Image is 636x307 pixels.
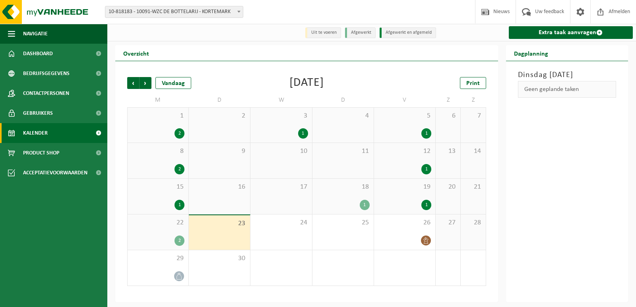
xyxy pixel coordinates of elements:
span: 7 [465,112,481,120]
span: 27 [440,218,456,227]
span: Navigatie [23,24,48,44]
td: V [374,93,436,107]
div: [DATE] [289,77,324,89]
span: 25 [316,218,370,227]
div: 2 [175,236,184,246]
span: 6 [440,112,456,120]
span: 10 [254,147,308,156]
div: 1 [421,200,431,210]
span: 20 [440,183,456,191]
span: 11 [316,147,370,156]
li: Uit te voeren [305,27,341,38]
span: 10-818183 - 10091-WZC DE BOTTELARIJ - KORTEMARK [105,6,243,17]
span: Dashboard [23,44,53,64]
span: Product Shop [23,143,59,163]
div: 1 [175,200,184,210]
span: 13 [440,147,456,156]
li: Afgewerkt [345,27,376,38]
h2: Dagplanning [506,45,556,61]
span: Acceptatievoorwaarden [23,163,87,183]
span: 1 [132,112,184,120]
span: Gebruikers [23,103,53,123]
h2: Overzicht [115,45,157,61]
div: 1 [421,164,431,174]
span: 21 [465,183,481,191]
span: 8 [132,147,184,156]
li: Afgewerkt en afgemeld [380,27,436,38]
span: 24 [254,218,308,227]
h3: Dinsdag [DATE] [518,69,617,81]
span: 23 [193,219,246,228]
td: M [127,93,189,107]
td: W [250,93,312,107]
div: 1 [298,128,308,139]
td: D [312,93,374,107]
a: Extra taak aanvragen [509,26,633,39]
div: 2 [175,164,184,174]
div: 2 [175,128,184,139]
span: 3 [254,112,308,120]
span: 26 [378,218,431,227]
a: Print [460,77,486,89]
span: 14 [465,147,481,156]
span: 18 [316,183,370,191]
div: Vandaag [155,77,191,89]
span: Bedrijfsgegevens [23,64,70,83]
span: Print [466,80,480,87]
td: Z [436,93,461,107]
span: 2 [193,112,246,120]
span: 4 [316,112,370,120]
span: 30 [193,254,246,263]
div: Geen geplande taken [518,81,617,98]
span: 5 [378,112,431,120]
span: 15 [132,183,184,191]
span: Volgende [140,77,151,89]
span: 29 [132,254,184,263]
span: 17 [254,183,308,191]
span: 9 [193,147,246,156]
span: 16 [193,183,246,191]
span: 12 [378,147,431,156]
span: Contactpersonen [23,83,69,103]
span: Vorige [127,77,139,89]
td: Z [461,93,486,107]
span: 10-818183 - 10091-WZC DE BOTTELARIJ - KORTEMARK [105,6,243,18]
div: 1 [421,128,431,139]
span: Kalender [23,123,48,143]
span: 19 [378,183,431,191]
td: D [189,93,250,107]
span: 28 [465,218,481,227]
span: 22 [132,218,184,227]
div: 1 [360,200,370,210]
